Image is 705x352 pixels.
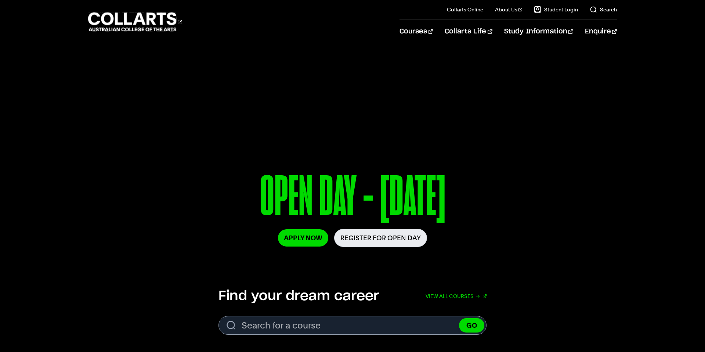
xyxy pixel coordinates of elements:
a: Study Information [504,19,573,44]
form: Search [218,316,487,335]
a: Courses [399,19,433,44]
a: Collarts Life [445,19,492,44]
a: Student Login [534,6,578,13]
h2: Find your dream career [218,288,379,304]
input: Search for a course [218,316,487,335]
a: Apply Now [278,229,328,247]
a: Collarts Online [447,6,483,13]
a: About Us [495,6,522,13]
a: View all courses [426,288,487,304]
a: Search [590,6,617,13]
a: Enquire [585,19,617,44]
button: GO [459,318,484,333]
a: Register for Open Day [334,229,427,247]
div: Go to homepage [88,11,182,32]
p: OPEN DAY - [DATE] [148,168,557,229]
